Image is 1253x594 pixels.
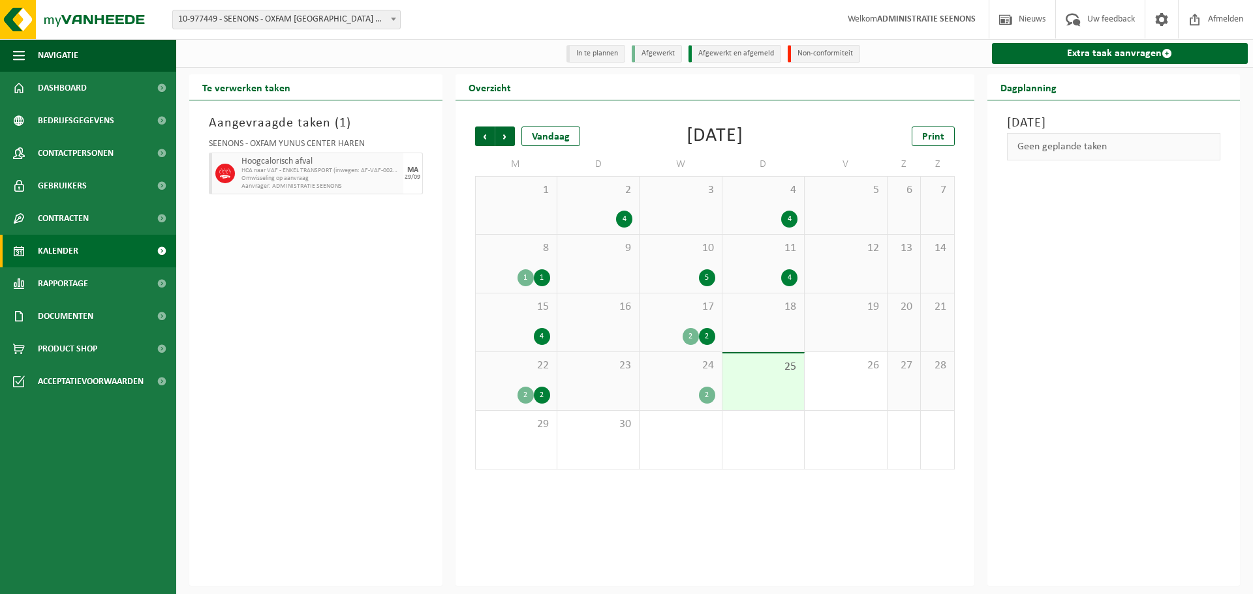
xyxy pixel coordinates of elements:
td: M [475,153,557,176]
span: Navigatie [38,39,78,72]
h3: [DATE] [1007,113,1221,133]
span: 26 [811,359,880,373]
span: 14 [927,241,947,256]
div: [DATE] [687,126,743,146]
a: Print [912,126,955,146]
span: 22 [482,359,550,373]
div: MA [407,166,418,174]
span: HCA naar VAF - ENKEL TRANSPORT (inwegen: AF-VAF-002672) [241,167,400,175]
div: 29/09 [405,174,420,181]
span: Bedrijfsgegevens [38,104,114,137]
div: 5 [699,269,715,286]
span: 21 [927,300,947,314]
span: 17 [646,300,715,314]
td: Z [888,153,921,176]
span: 7 [927,183,947,198]
span: Volgende [495,126,515,146]
td: D [557,153,640,176]
span: 6 [894,183,914,198]
span: 15 [482,300,550,314]
span: Vorige [475,126,495,146]
div: 1 [518,269,534,286]
span: 13 [894,241,914,256]
div: 4 [781,211,797,228]
span: 9 [564,241,632,256]
span: 18 [729,300,797,314]
span: 19 [811,300,880,314]
span: 5 [811,183,880,198]
span: Print [922,132,944,142]
span: Contactpersonen [38,137,114,170]
span: 29 [482,417,550,432]
span: 10-977449 - SEENONS - OXFAM YUNUS CENTER HAREN - HAREN [173,10,400,29]
span: 10-977449 - SEENONS - OXFAM YUNUS CENTER HAREN - HAREN [172,10,401,29]
h2: Dagplanning [987,74,1070,100]
span: Kalender [38,235,78,267]
span: 11 [729,241,797,256]
li: In te plannen [566,45,625,63]
span: 3 [646,183,715,198]
span: Dashboard [38,72,87,104]
div: 4 [616,211,632,228]
span: 4 [729,183,797,198]
span: Acceptatievoorwaarden [38,365,144,398]
td: W [640,153,722,176]
span: 23 [564,359,632,373]
span: Omwisseling op aanvraag [241,175,400,183]
td: D [722,153,805,176]
span: 1 [339,117,347,130]
span: 16 [564,300,632,314]
span: 12 [811,241,880,256]
div: 2 [683,328,699,345]
span: 20 [894,300,914,314]
div: 4 [781,269,797,286]
span: Product Shop [38,333,97,365]
li: Non-conformiteit [788,45,860,63]
div: 2 [518,387,534,404]
span: Hoogcalorisch afval [241,156,400,167]
span: 8 [482,241,550,256]
div: Vandaag [521,126,580,146]
div: SEENONS - OXFAM YUNUS CENTER HAREN [209,140,423,153]
td: V [805,153,887,176]
span: Gebruikers [38,170,87,202]
div: 4 [534,328,550,345]
li: Afgewerkt en afgemeld [688,45,781,63]
span: Contracten [38,202,89,235]
li: Afgewerkt [632,45,682,63]
a: Extra taak aanvragen [992,43,1248,64]
span: 1 [482,183,550,198]
td: Z [921,153,954,176]
h3: Aangevraagde taken ( ) [209,113,423,133]
strong: ADMINISTRATIE SEENONS [877,14,976,24]
span: 10 [646,241,715,256]
span: Aanvrager: ADMINISTRATIE SEENONS [241,183,400,190]
span: Documenten [38,300,93,333]
span: Rapportage [38,267,88,300]
span: 2 [564,183,632,198]
div: 1 [534,269,550,286]
span: 24 [646,359,715,373]
div: Geen geplande taken [1007,133,1221,160]
div: 2 [699,387,715,404]
h2: Te verwerken taken [189,74,303,100]
div: 2 [699,328,715,345]
span: 27 [894,359,914,373]
span: 28 [927,359,947,373]
h2: Overzicht [456,74,524,100]
span: 30 [564,417,632,432]
div: 2 [534,387,550,404]
span: 25 [729,360,797,374]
